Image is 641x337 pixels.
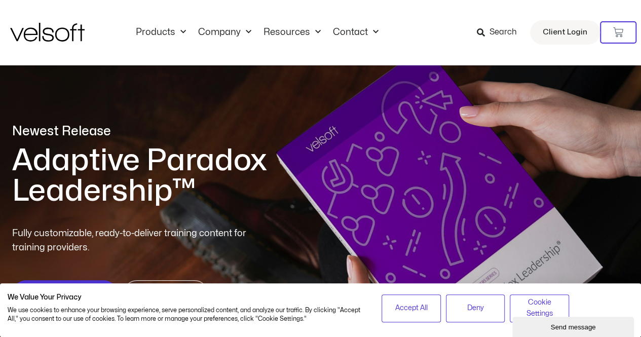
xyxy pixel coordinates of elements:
[467,303,484,314] span: Deny
[530,20,600,45] a: Client Login
[477,24,524,41] a: Search
[382,294,441,322] button: Accept all cookies
[395,303,427,314] span: Accept All
[12,145,382,206] h1: Adaptive Paradox Leadership™
[130,27,192,38] a: ProductsMenu Toggle
[130,27,385,38] nav: Menu
[257,27,327,38] a: ResourcesMenu Toggle
[12,227,265,255] p: Fully customizable, ready-to-deliver training content for training providers.
[516,297,562,320] span: Cookie Settings
[10,23,85,42] img: Velsoft Training Materials
[510,294,569,322] button: Adjust cookie preferences
[8,293,366,302] h2: We Value Your Privacy
[512,315,636,337] iframe: chat widget
[192,27,257,38] a: CompanyMenu Toggle
[446,294,505,322] button: Deny all cookies
[327,27,385,38] a: ContactMenu Toggle
[489,26,517,39] span: Search
[8,306,366,323] p: We use cookies to enhance your browsing experience, serve personalized content, and analyze our t...
[12,123,382,140] p: Newest Release
[543,26,587,39] span: Client Login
